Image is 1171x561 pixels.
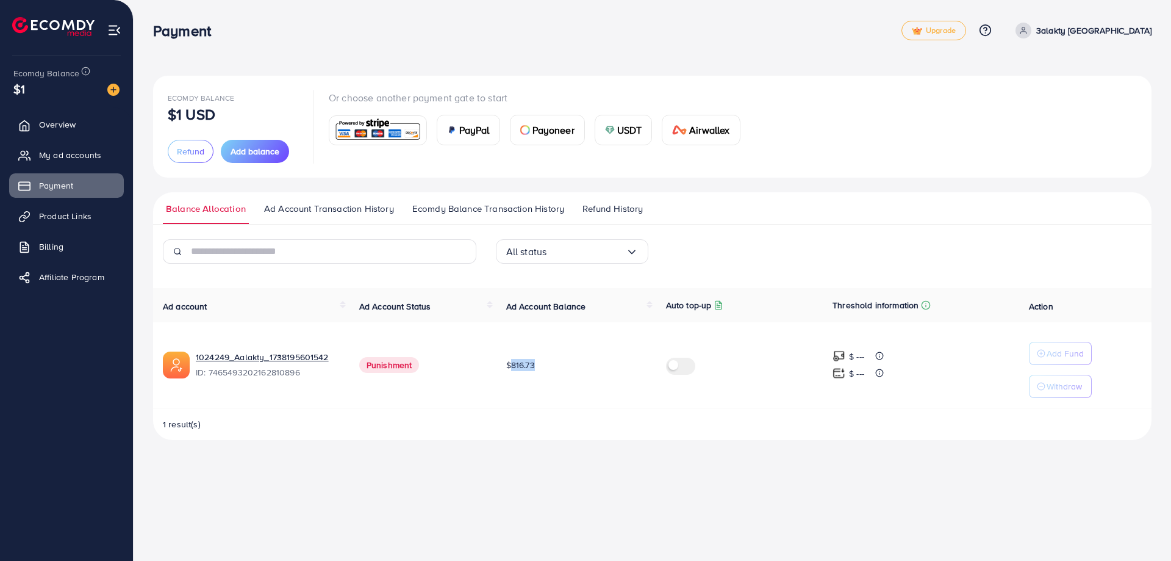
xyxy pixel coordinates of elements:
[412,202,564,215] span: Ecomdy Balance Transaction History
[506,359,535,371] span: $816.73
[196,351,340,363] a: 1024249_Aalakty_1738195601542
[912,27,922,35] img: tick
[672,125,687,135] img: card
[13,80,25,98] span: $1
[9,143,124,167] a: My ad accounts
[689,123,729,137] span: Airwallex
[1119,506,1162,552] iframe: Chat
[582,202,643,215] span: Refund History
[163,352,190,378] img: ic-ads-acc.e4c84228.svg
[9,234,124,259] a: Billing
[177,145,204,157] span: Refund
[459,123,490,137] span: PayPal
[163,300,207,313] span: Ad account
[9,204,124,228] a: Product Links
[168,93,234,103] span: Ecomdy Balance
[666,298,712,313] p: Auto top-up
[1011,23,1151,38] a: 3alakty [GEOGRAPHIC_DATA]
[546,242,625,261] input: Search for option
[359,357,420,373] span: Punishment
[13,67,79,79] span: Ecomdy Balance
[510,115,585,145] a: cardPayoneer
[264,202,394,215] span: Ad Account Transaction History
[1029,300,1053,313] span: Action
[662,115,740,145] a: cardAirwallex
[221,140,289,163] button: Add balance
[168,140,213,163] button: Refund
[833,350,845,363] img: top-up amount
[12,17,95,36] img: logo
[912,26,956,35] span: Upgrade
[39,271,104,283] span: Affiliate Program
[447,125,457,135] img: card
[39,179,73,192] span: Payment
[39,241,63,253] span: Billing
[595,115,653,145] a: cardUSDT
[496,239,648,264] div: Search for option
[9,173,124,198] a: Payment
[196,351,340,379] div: <span class='underline'>1024249_Aalakty_1738195601542</span></br>7465493202162810896
[153,22,221,40] h3: Payment
[1029,342,1092,365] button: Add Fund
[168,107,215,121] p: $1 USD
[39,210,91,222] span: Product Links
[9,265,124,289] a: Affiliate Program
[520,125,530,135] img: card
[329,90,750,105] p: Or choose another payment gate to start
[359,300,431,313] span: Ad Account Status
[1047,379,1082,394] p: Withdraw
[833,367,845,380] img: top-up amount
[1036,23,1151,38] p: 3alakty [GEOGRAPHIC_DATA]
[107,84,120,96] img: image
[333,117,423,143] img: card
[39,149,101,161] span: My ad accounts
[849,366,864,381] p: $ ---
[1029,375,1092,398] button: Withdraw
[9,112,124,137] a: Overview
[605,125,615,135] img: card
[506,300,586,313] span: Ad Account Balance
[166,202,246,215] span: Balance Allocation
[329,115,427,145] a: card
[532,123,575,137] span: Payoneer
[901,21,966,40] a: tickUpgrade
[107,23,121,37] img: menu
[833,298,919,313] p: Threshold information
[849,349,864,364] p: $ ---
[231,145,279,157] span: Add balance
[617,123,642,137] span: USDT
[437,115,500,145] a: cardPayPal
[39,118,76,131] span: Overview
[506,242,547,261] span: All status
[196,366,340,378] span: ID: 7465493202162810896
[1047,346,1084,361] p: Add Fund
[163,418,201,430] span: 1 result(s)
